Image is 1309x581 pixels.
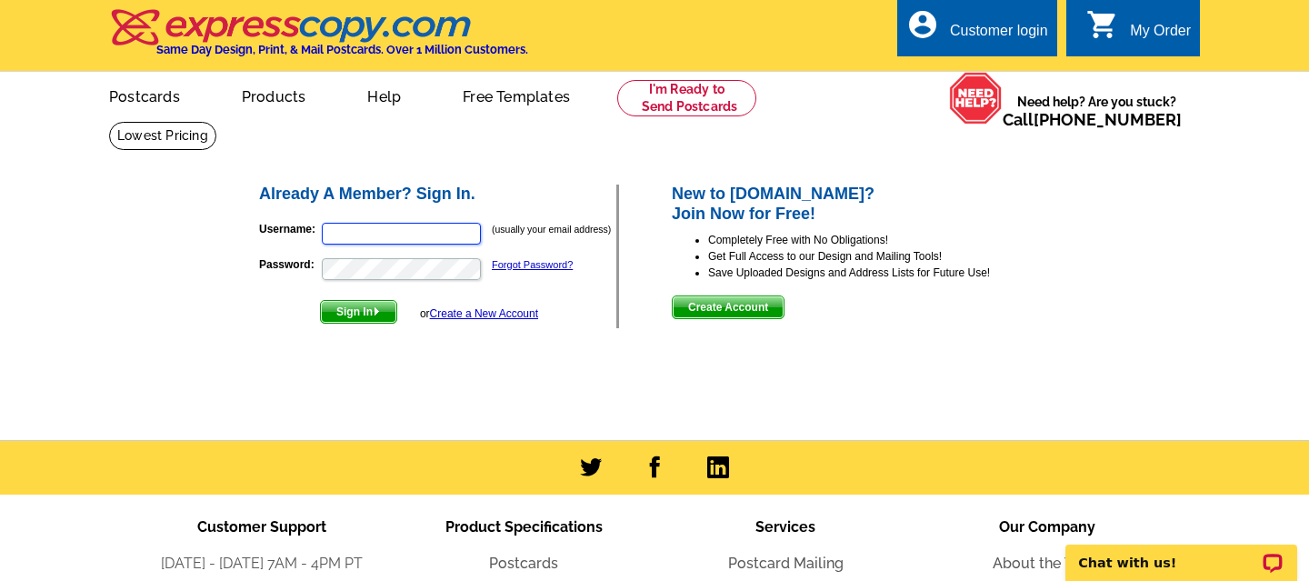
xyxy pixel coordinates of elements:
div: or [420,306,538,322]
span: Need help? Are you stuck? [1003,93,1191,129]
span: Call [1003,110,1182,129]
a: Postcards [489,555,558,572]
span: Services [755,518,815,536]
a: Create a New Account [430,307,538,320]
label: Password: [259,256,320,273]
a: Same Day Design, Print, & Mail Postcards. Over 1 Million Customers. [109,22,528,56]
a: Postcards [80,74,209,116]
button: Sign In [320,300,397,324]
a: [PHONE_NUMBER] [1034,110,1182,129]
label: Username: [259,221,320,237]
a: account_circle Customer login [906,20,1048,43]
h2: New to [DOMAIN_NAME]? Join Now for Free! [672,185,1053,224]
small: (usually your email address) [492,224,611,235]
a: Products [213,74,335,116]
a: Free Templates [434,74,599,116]
span: Product Specifications [445,518,603,536]
div: My Order [1130,23,1191,48]
li: [DATE] - [DATE] 7AM - 4PM PT [131,553,393,575]
iframe: LiveChat chat widget [1054,524,1309,581]
a: Help [338,74,430,116]
img: help [949,72,1003,125]
i: account_circle [906,8,939,41]
a: Forgot Password? [492,259,573,270]
li: Get Full Access to our Design and Mailing Tools! [708,248,1053,265]
a: Postcard Mailing [728,555,844,572]
span: Sign In [321,301,396,323]
span: Customer Support [197,518,326,536]
li: Save Uploaded Designs and Address Lists for Future Use! [708,265,1053,281]
a: shopping_cart My Order [1086,20,1191,43]
h4: Same Day Design, Print, & Mail Postcards. Over 1 Million Customers. [156,43,528,56]
h2: Already A Member? Sign In. [259,185,616,205]
img: button-next-arrow-white.png [373,307,381,316]
span: Create Account [673,296,784,318]
div: Customer login [950,23,1048,48]
button: Create Account [672,296,784,319]
li: Completely Free with No Obligations! [708,232,1053,248]
a: About the Team [993,555,1102,572]
span: Our Company [999,518,1095,536]
i: shopping_cart [1086,8,1119,41]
